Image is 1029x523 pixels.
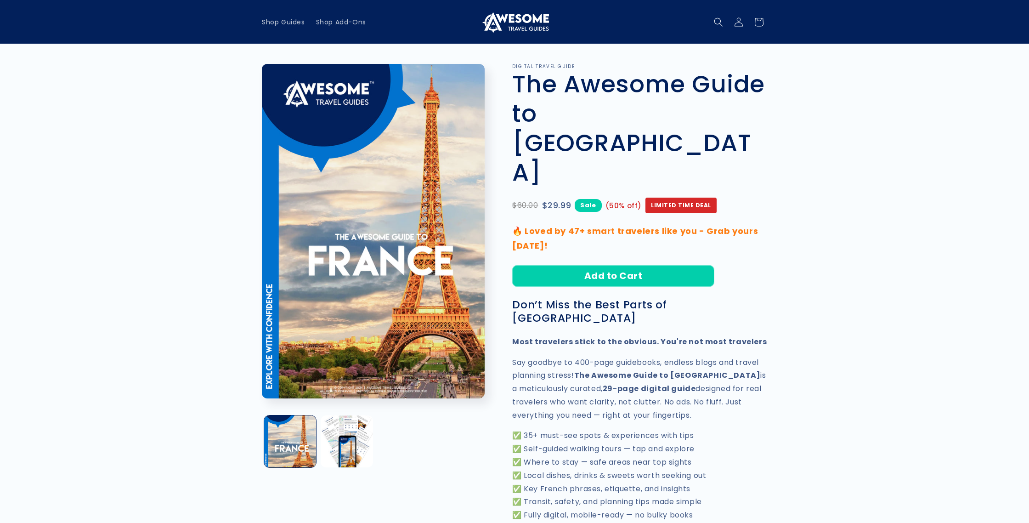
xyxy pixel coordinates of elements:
button: Load image 2 in gallery view [321,415,373,467]
summary: Search [708,12,729,32]
h1: The Awesome Guide to [GEOGRAPHIC_DATA] [512,69,767,187]
span: Sale [575,199,601,211]
h3: Don’t Miss the Best Parts of [GEOGRAPHIC_DATA] [512,298,767,325]
span: Limited Time Deal [645,198,717,213]
strong: Most travelers stick to the obvious. You're not most travelers [512,336,767,347]
p: 🔥 Loved by 47+ smart travelers like you - Grab yours [DATE]! [512,224,767,254]
a: Shop Add-Ons [311,12,372,32]
p: ✅ 35+ must-see spots & experiences with tips ✅ Self-guided walking tours — tap and explore ✅ Wher... [512,429,767,522]
a: Shop Guides [256,12,311,32]
span: (50% off) [605,199,642,212]
button: Load image 1 in gallery view [264,415,316,467]
media-gallery: Gallery Viewer [262,64,489,470]
button: Add to Cart [512,265,714,287]
strong: The Awesome Guide to [GEOGRAPHIC_DATA] [574,370,761,381]
span: $60.00 [512,199,538,212]
p: Say goodbye to 400-page guidebooks, endless blogs and travel planning stress! is a meticulously c... [512,356,767,422]
img: Awesome Travel Guides [480,11,549,33]
span: Shop Guides [262,18,305,26]
a: Awesome Travel Guides [477,7,553,36]
p: DIGITAL TRAVEL GUIDE [512,64,767,69]
strong: 29-page digital guide [603,383,696,394]
span: $29.99 [542,198,571,213]
span: Shop Add-Ons [316,18,366,26]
